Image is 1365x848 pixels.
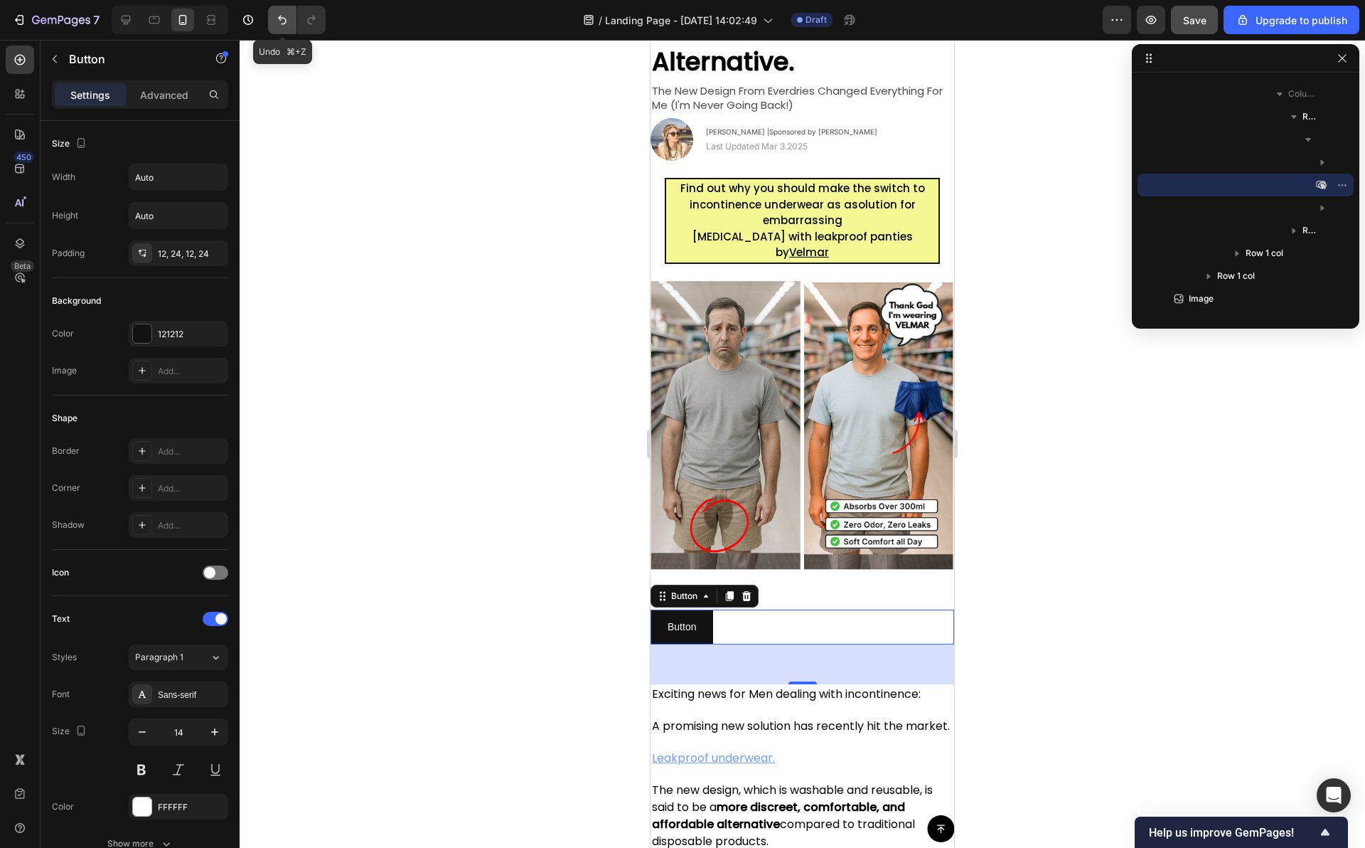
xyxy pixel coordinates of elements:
[158,328,225,341] div: 121212
[52,364,77,377] div: Image
[268,6,326,34] div: Undo/Redo
[158,689,225,701] div: Sans-serif
[52,412,77,425] div: Shape
[135,651,183,664] span: Paragraph 1
[70,88,110,102] p: Settings
[129,203,227,228] input: Auto
[158,445,225,458] div: Add...
[1246,246,1283,260] span: Row 1 col
[93,11,100,28] p: 7
[1,759,255,793] strong: more discreet, comfortable, and affordable alternative
[1183,14,1206,26] span: Save
[52,566,69,579] div: Icon
[1149,826,1317,839] span: Help us improve GemPages!
[158,365,225,378] div: Add...
[52,134,90,154] div: Size
[1302,110,1317,124] span: Row 1 col
[1,742,282,810] span: The new design, which is washable and reusable, is said to be a compared to traditional disposabl...
[52,482,80,494] div: Corner
[11,260,34,272] div: Beta
[1189,292,1214,306] span: Image
[158,801,225,814] div: FFFFFF
[52,688,70,701] div: Font
[129,645,228,670] button: Paragraph 1
[805,14,827,26] span: Draft
[6,6,106,34] button: 7
[1217,269,1255,283] span: Row 1 col
[52,171,75,184] div: Width
[52,519,85,531] div: Shadow
[158,519,225,532] div: Add...
[52,295,101,307] div: Background
[52,327,74,340] div: Color
[52,722,90,741] div: Size
[605,13,757,28] span: Landing Page - [DATE] 14:02:49
[651,40,954,848] iframe: Design area
[52,247,85,260] div: Padding
[69,51,190,68] p: Button
[1302,223,1317,238] span: Row 1 col
[1171,6,1218,34] button: Save
[14,152,34,163] div: 450
[140,88,188,102] p: Advanced
[129,164,227,190] input: Auto
[1288,87,1317,101] span: Column
[52,209,78,222] div: Height
[1149,824,1334,841] button: Show survey - Help us improve GemPages!
[1317,778,1351,812] div: Open Intercom Messenger
[158,248,225,260] div: 12, 24, 12, 24
[599,13,602,28] span: /
[52,613,70,625] div: Text
[1224,6,1359,34] button: Upgrade to publish
[158,482,225,495] div: Add...
[52,651,77,664] div: Styles
[52,800,74,813] div: Color
[1236,13,1347,28] div: Upgrade to publish
[52,445,80,457] div: Border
